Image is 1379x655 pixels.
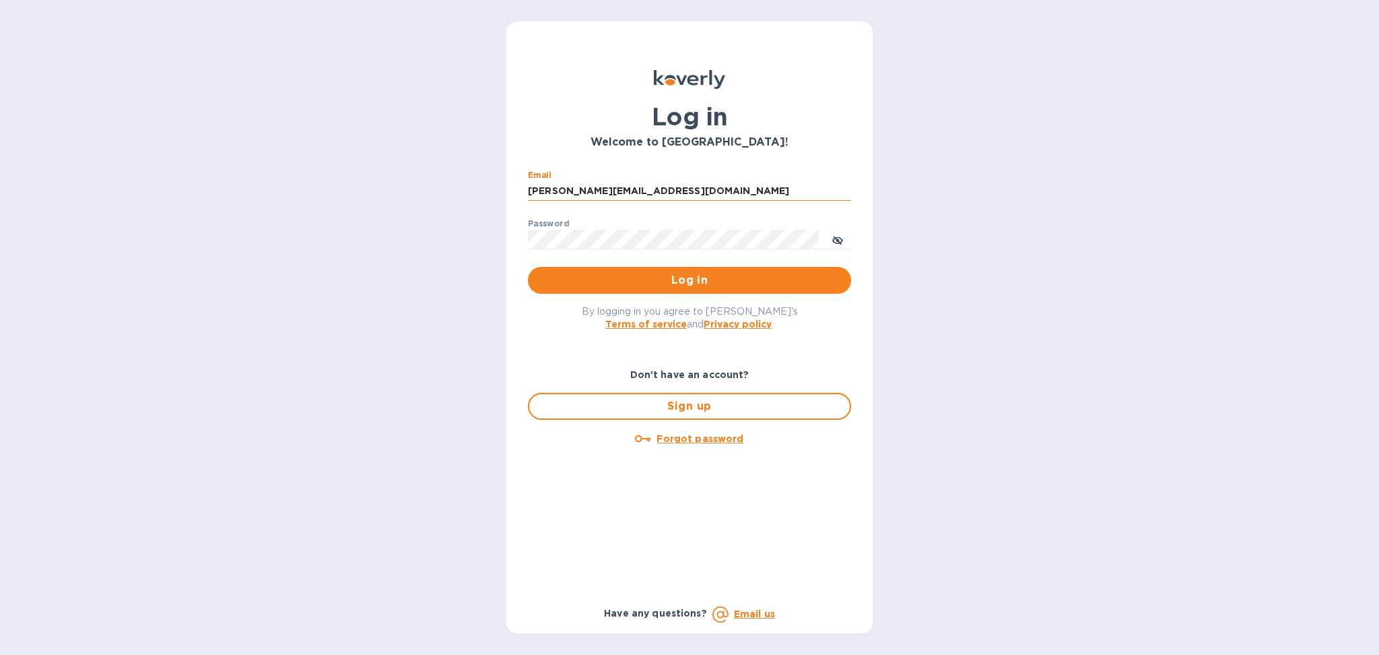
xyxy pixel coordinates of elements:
button: toggle password visibility [824,226,851,253]
img: Koverly [654,70,725,89]
b: Don't have an account? [630,369,749,380]
a: Terms of service [605,319,687,330]
label: Email [528,171,551,179]
button: Log in [528,267,851,294]
a: Privacy policy [704,319,772,330]
a: Email us [734,609,775,619]
span: Sign up [540,398,839,414]
span: Log in [539,272,840,288]
h1: Log in [528,102,851,131]
h3: Welcome to [GEOGRAPHIC_DATA]! [528,136,851,149]
b: Have any questions? [604,608,707,619]
button: Sign up [528,393,851,420]
input: Enter email address [528,181,851,201]
label: Password [528,220,569,228]
u: Forgot password [657,433,743,444]
span: By logging in you agree to [PERSON_NAME]'s and . [582,306,798,330]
